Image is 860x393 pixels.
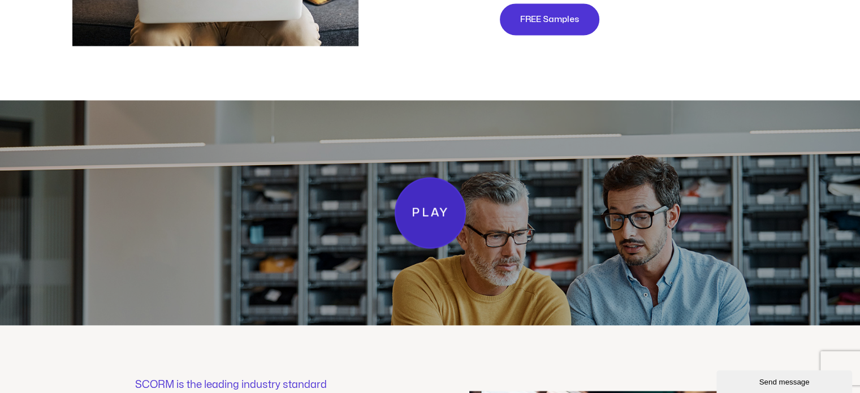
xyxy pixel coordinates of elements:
[135,380,361,390] p: SCORM is the leading industry standard
[520,13,579,27] span: FREE Samples
[716,368,854,393] iframe: chat widget
[395,178,466,249] a: Play
[499,3,600,37] a: FREE Samples
[411,204,448,223] span: Play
